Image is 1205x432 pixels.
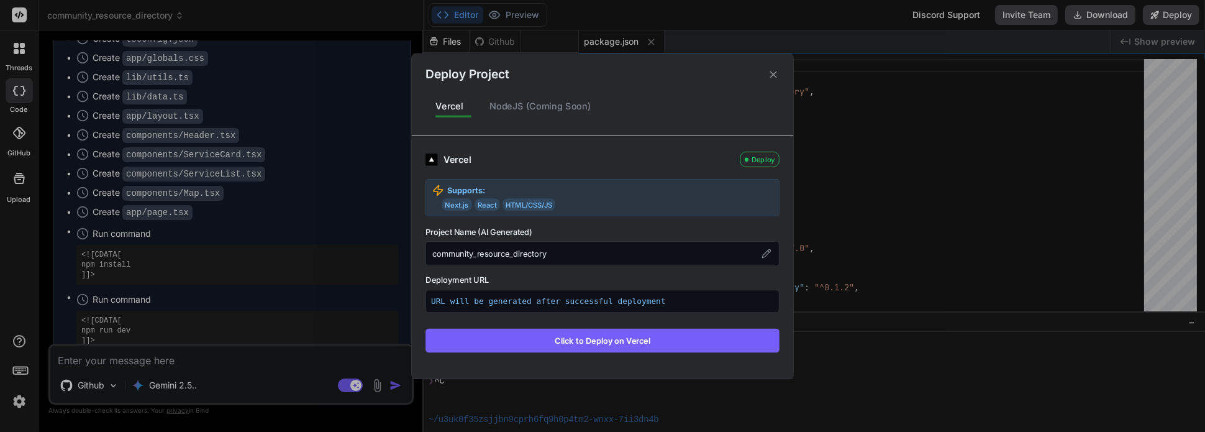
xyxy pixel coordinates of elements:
[740,152,780,167] div: Deploy
[425,273,780,285] label: Deployment URL
[425,153,437,165] img: logo
[425,328,780,352] button: Click to Deploy on Vercel
[425,241,780,266] div: community_resource_directory
[442,198,472,211] span: Next.js
[760,246,773,260] button: Edit project name
[447,184,486,196] strong: Supports:
[480,93,601,119] div: NodeJS (Coming Soon)
[431,295,774,307] p: URL will be generated after successful deployment
[443,152,734,166] div: Vercel
[502,198,555,211] span: HTML/CSS/JS
[425,65,509,83] h2: Deploy Project
[425,226,780,238] label: Project Name (AI Generated)
[475,198,499,211] span: React
[425,93,473,119] div: Vercel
